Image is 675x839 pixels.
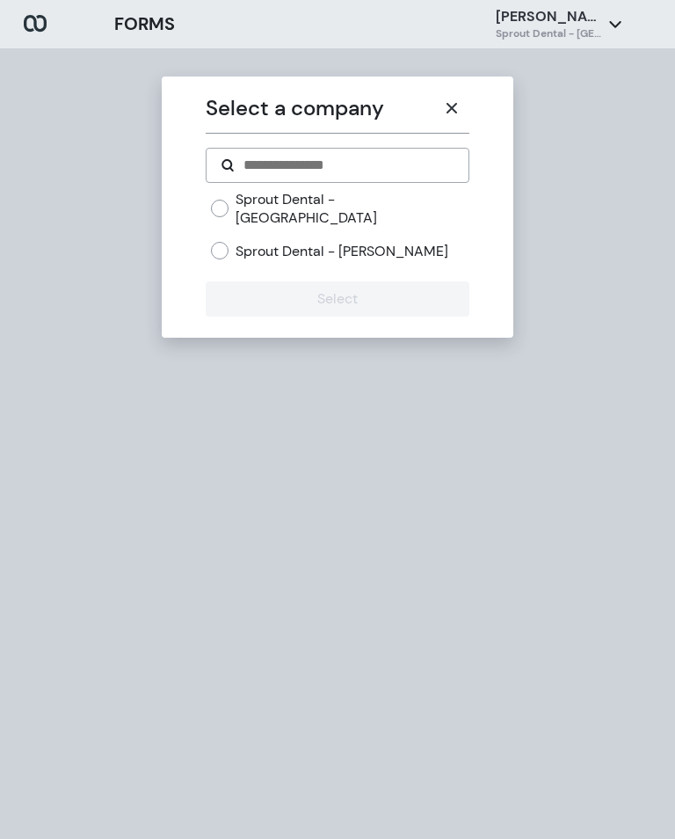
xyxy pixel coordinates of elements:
[206,92,433,124] p: Select a company
[114,11,175,38] h3: FORMS
[236,242,448,261] label: Sprout Dental - [PERSON_NAME]
[496,7,601,26] p: [PERSON_NAME]
[242,155,454,176] input: Search
[496,26,601,41] h6: Sprout Dental - [GEOGRAPHIC_DATA]
[206,281,468,317] button: Select
[236,190,468,228] label: Sprout Dental - [GEOGRAPHIC_DATA]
